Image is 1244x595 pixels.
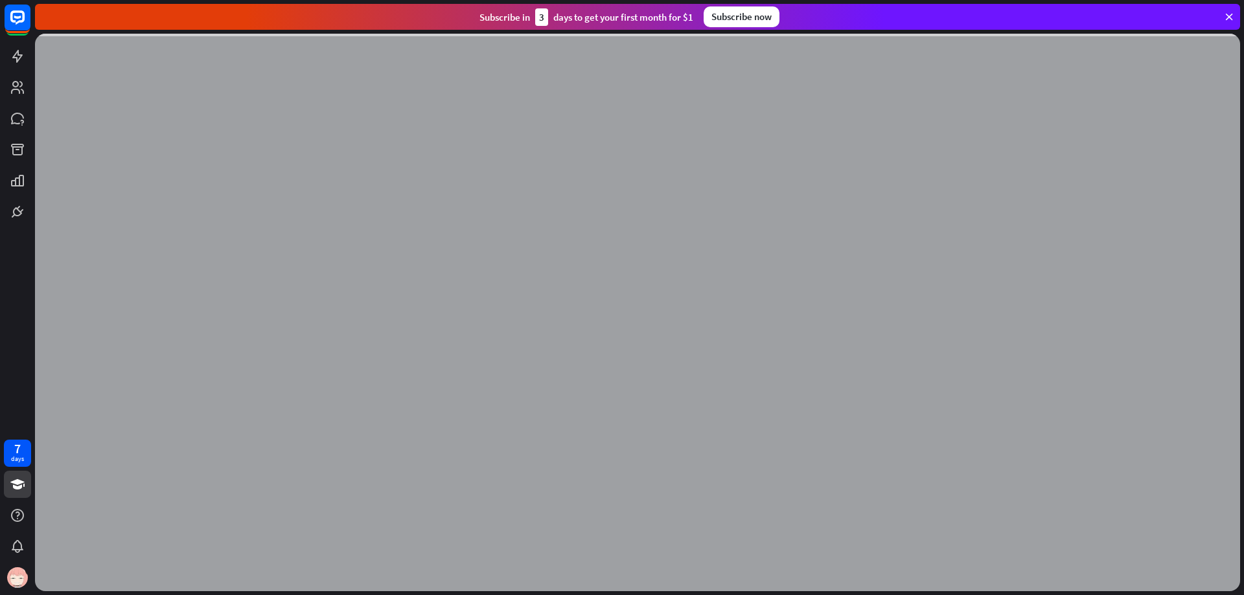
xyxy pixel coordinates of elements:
[4,440,31,467] a: 7 days
[11,455,24,464] div: days
[479,8,693,26] div: Subscribe in days to get your first month for $1
[704,6,779,27] div: Subscribe now
[14,443,21,455] div: 7
[535,8,548,26] div: 3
